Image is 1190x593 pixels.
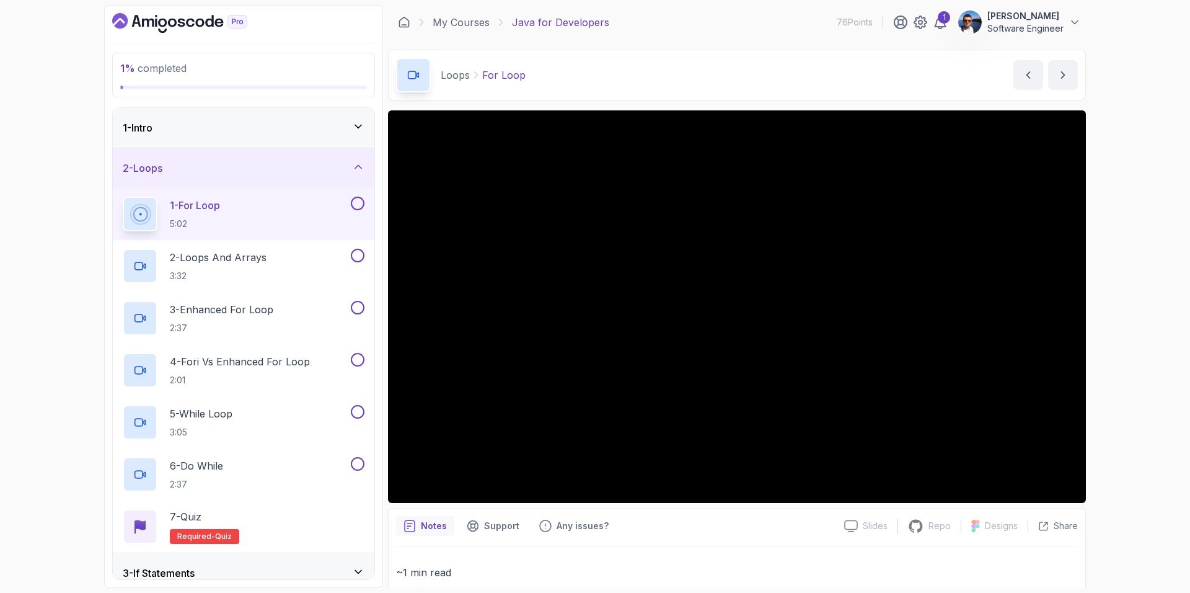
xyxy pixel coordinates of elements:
a: My Courses [433,15,490,30]
p: 2:01 [170,374,310,386]
iframe: 1 - For Loop [388,110,1086,503]
button: 3-Enhanced For Loop2:37 [123,301,364,336]
button: previous content [1013,60,1043,90]
p: 3:32 [170,270,267,282]
p: Software Engineer [987,22,1064,35]
p: 2:37 [170,322,273,334]
p: Any issues? [557,520,609,532]
img: user profile image [958,11,982,34]
p: 6 - Do While [170,458,223,473]
a: 1 [933,15,948,30]
button: notes button [396,516,454,536]
p: Share [1054,520,1078,532]
span: completed [120,62,187,74]
p: 2 - Loops And Arrays [170,250,267,265]
button: 4-Fori vs Enhanced For Loop2:01 [123,353,364,388]
p: 2:37 [170,478,223,491]
button: 1-Intro [113,108,374,148]
h3: 1 - Intro [123,120,152,135]
h3: 3 - If Statements [123,566,195,581]
p: Designs [985,520,1018,532]
p: 4 - Fori vs Enhanced For Loop [170,354,310,369]
button: 7-QuizRequired-quiz [123,509,364,544]
button: Share [1028,520,1078,532]
p: Repo [928,520,951,532]
p: ~1 min read [396,564,1078,581]
button: Support button [459,516,527,536]
p: 3 - Enhanced For Loop [170,302,273,317]
span: Required- [177,532,215,542]
p: 5 - While Loop [170,406,232,421]
span: 1 % [120,62,135,74]
button: 1-For Loop5:02 [123,197,364,231]
p: 5:02 [170,218,220,230]
a: Dashboard [398,16,410,29]
p: 7 - Quiz [170,509,201,524]
p: Slides [863,520,888,532]
button: Feedback button [532,516,616,536]
p: Support [484,520,519,532]
p: Loops [441,68,470,82]
button: 6-Do While2:37 [123,457,364,492]
p: For Loop [482,68,526,82]
p: Java for Developers [512,15,609,30]
button: 5-While Loop3:05 [123,405,364,440]
a: Dashboard [112,13,276,33]
button: 2-Loops And Arrays3:32 [123,249,364,283]
p: 3:05 [170,426,232,439]
p: Notes [421,520,447,532]
h3: 2 - Loops [123,161,162,176]
button: 3-If Statements [113,553,374,593]
p: 76 Points [837,16,873,29]
span: quiz [215,532,232,542]
button: 2-Loops [113,148,374,188]
div: 1 [938,11,950,24]
p: [PERSON_NAME] [987,10,1064,22]
button: user profile image[PERSON_NAME]Software Engineer [958,10,1081,35]
button: next content [1048,60,1078,90]
p: 1 - For Loop [170,198,220,213]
